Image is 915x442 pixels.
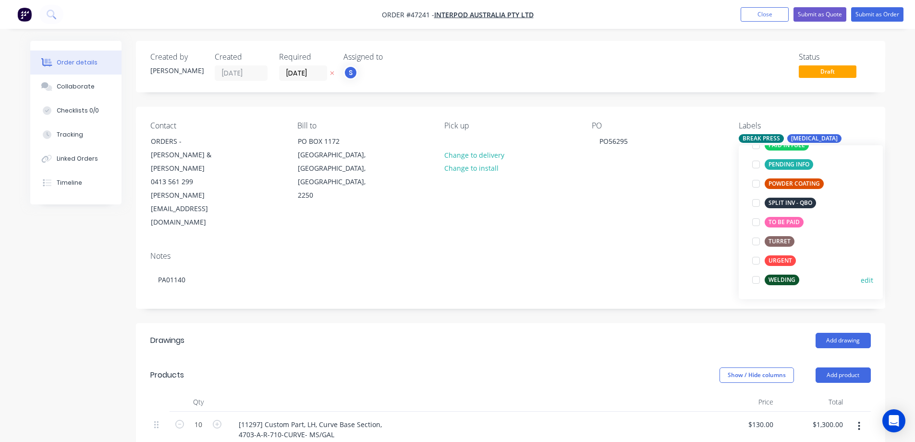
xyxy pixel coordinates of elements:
[748,215,807,229] button: TO BE PAID
[30,171,122,195] button: Timeline
[150,121,282,130] div: Contact
[150,369,184,381] div: Products
[17,7,32,22] img: Factory
[297,121,429,130] div: Bill to
[748,254,800,267] button: URGENT
[215,52,268,62] div: Created
[150,65,203,76] div: [PERSON_NAME]
[765,178,824,189] div: POWDER COATING
[592,121,723,130] div: PO
[143,134,239,229] div: ORDERS - [PERSON_NAME] & [PERSON_NAME]0413 561 299[PERSON_NAME][EMAIL_ADDRESS][DOMAIN_NAME]
[748,158,817,171] button: PENDING INFO
[298,148,378,202] div: [GEOGRAPHIC_DATA], [GEOGRAPHIC_DATA], [GEOGRAPHIC_DATA], 2250
[851,7,903,22] button: Submit as Order
[799,52,871,62] div: Status
[151,175,231,189] div: 0413 561 299
[30,99,122,123] button: Checklists 0/0
[765,255,796,266] div: URGENT
[57,82,95,91] div: Collaborate
[748,273,803,287] button: WELDING
[708,392,777,412] div: Price
[748,235,798,248] button: TURRET
[787,134,842,143] div: [MEDICAL_DATA]
[882,409,905,432] div: Open Intercom Messenger
[739,134,784,143] div: BREAK PRESS
[439,162,503,175] button: Change to install
[150,52,203,62] div: Created by
[793,7,846,22] button: Submit as Quote
[150,252,871,261] div: Notes
[799,65,856,77] span: Draft
[30,123,122,147] button: Tracking
[231,417,390,442] div: [11297] Custom Part, LH, Curve Base Section, 4703-A-R-710-CURVE- MS/GAL
[748,177,828,190] button: POWDER COATING
[816,367,871,383] button: Add product
[765,236,794,247] div: TURRET
[748,196,820,210] button: SPLIT INV - QBO
[290,134,386,202] div: PO BOX 1172[GEOGRAPHIC_DATA], [GEOGRAPHIC_DATA], [GEOGRAPHIC_DATA], 2250
[30,51,122,75] button: Order details
[765,198,816,208] div: SPLIT INV - QBO
[30,147,122,171] button: Linked Orders
[765,159,813,170] div: PENDING INFO
[720,367,794,383] button: Show / Hide columns
[151,135,231,175] div: ORDERS - [PERSON_NAME] & [PERSON_NAME]
[343,52,439,62] div: Assigned to
[170,392,227,412] div: Qty
[30,75,122,99] button: Collaborate
[748,139,813,152] button: PAID IN FULL
[741,7,789,22] button: Close
[739,121,870,130] div: Labels
[765,217,804,227] div: TO BE PAID
[279,52,332,62] div: Required
[57,130,83,139] div: Tracking
[150,335,184,346] div: Drawings
[343,65,358,80] button: S
[57,106,99,115] div: Checklists 0/0
[57,154,98,163] div: Linked Orders
[592,134,635,148] div: PO56295
[816,333,871,348] button: Add drawing
[861,275,873,285] button: edit
[382,10,434,19] span: Order #47241 -
[765,275,799,285] div: WELDING
[298,135,378,148] div: PO BOX 1172
[151,189,231,229] div: [PERSON_NAME][EMAIL_ADDRESS][DOMAIN_NAME]
[150,265,871,294] div: PA01140
[434,10,534,19] a: INTERPOD AUSTRALIA Pty Ltd
[439,148,509,161] button: Change to delivery
[57,178,82,187] div: Timeline
[777,392,847,412] div: Total
[765,140,809,151] div: PAID IN FULL
[444,121,576,130] div: Pick up
[57,58,98,67] div: Order details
